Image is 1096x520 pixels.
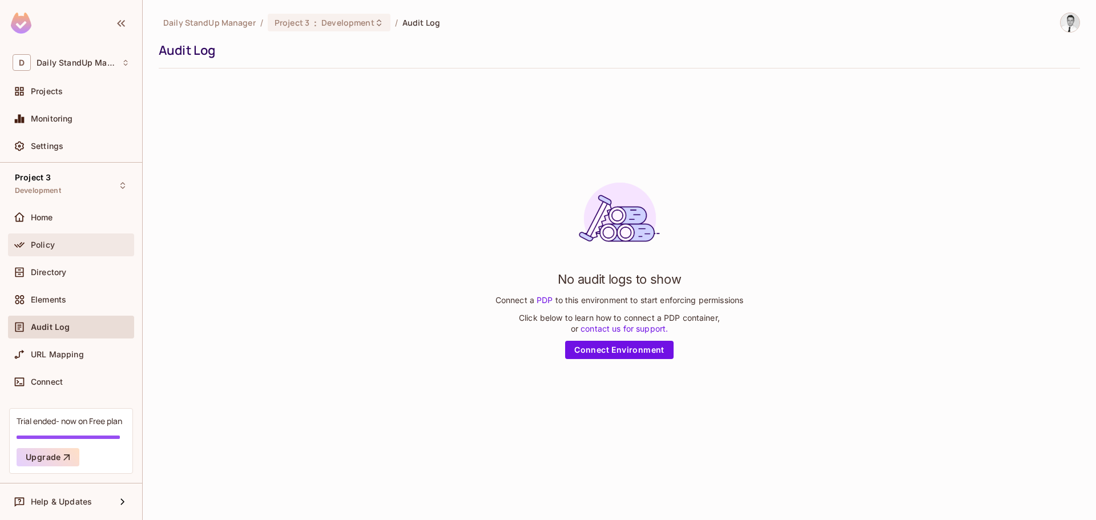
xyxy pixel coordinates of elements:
[15,173,51,182] span: Project 3
[31,295,66,304] span: Elements
[31,268,66,277] span: Directory
[519,312,720,334] p: Click below to learn how to connect a PDP container, or
[534,295,555,305] a: PDP
[321,17,374,28] span: Development
[31,142,63,151] span: Settings
[31,497,92,506] span: Help & Updates
[17,448,79,466] button: Upgrade
[17,416,122,426] div: Trial ended- now on Free plan
[275,17,309,28] span: Project 3
[565,341,674,359] a: Connect Environment
[260,17,263,28] li: /
[395,17,398,28] li: /
[31,377,63,386] span: Connect
[402,17,440,28] span: Audit Log
[578,324,668,333] a: contact us for support.
[37,58,116,67] span: Workspace: Daily StandUp Manager
[15,186,61,195] span: Development
[1061,13,1079,32] img: Goran Jovanovic
[11,13,31,34] img: SReyMgAAAABJRU5ErkJggg==
[31,240,55,249] span: Policy
[558,271,682,288] h1: No audit logs to show
[31,213,53,222] span: Home
[163,17,256,28] span: the active workspace
[31,87,63,96] span: Projects
[31,323,70,332] span: Audit Log
[495,295,743,305] p: Connect a to this environment to start enforcing permissions
[159,42,1074,59] div: Audit Log
[313,18,317,27] span: :
[31,350,84,359] span: URL Mapping
[31,114,73,123] span: Monitoring
[13,54,31,71] span: D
